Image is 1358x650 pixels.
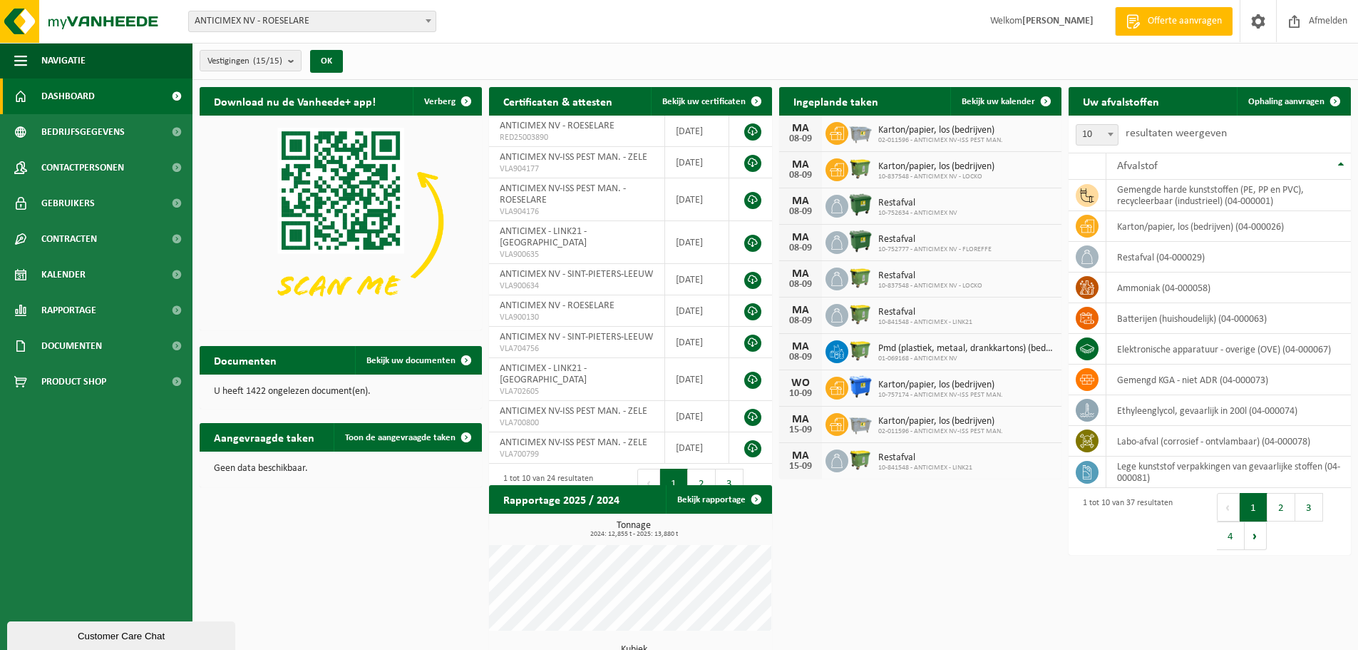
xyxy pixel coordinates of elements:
[665,401,730,432] td: [DATE]
[500,226,587,248] span: ANTICIMEX - LINK21 - [GEOGRAPHIC_DATA]
[786,389,815,399] div: 10-09
[878,245,992,254] span: 10-752777 - ANTICIMEX NV - FLOREFFE
[1217,522,1245,550] button: 4
[786,425,815,435] div: 15-09
[500,132,653,143] span: RED25003890
[878,198,957,209] span: Restafval
[41,293,96,328] span: Rapportage
[1106,211,1351,242] td: karton/papier, los (bedrijven) (04-000026)
[848,411,873,435] img: WB-2500-GAL-GY-04
[1126,128,1227,139] label: resultaten weergeven
[848,193,873,217] img: WB-1100-HPE-GN-01
[786,462,815,472] div: 15-09
[496,467,593,527] div: 1 tot 10 van 24 resultaten
[848,447,873,472] img: WB-1100-HPE-GN-51
[1237,87,1349,116] a: Ophaling aanvragen
[878,173,994,181] span: 10-837548 - ANTICIMEX NV - LOCKO
[200,423,329,451] h2: Aangevraagde taken
[1106,426,1351,457] td: labo-afval (corrosief - ontvlambaar) (04-000078)
[41,150,124,186] span: Contactpersonen
[786,305,815,316] div: MA
[1106,303,1351,334] td: batterijen (huishoudelijk) (04-000063)
[355,346,480,375] a: Bekijk uw documenten
[500,152,647,163] span: ANTICIMEX NV-ISS PEST MAN. - ZELE
[665,178,730,221] td: [DATE]
[413,87,480,116] button: Verberg
[665,432,730,464] td: [DATE]
[637,469,660,497] button: Previous
[662,97,746,106] span: Bekijk uw certificaten
[1248,97,1324,106] span: Ophaling aanvragen
[200,116,482,327] img: Download de VHEPlus App
[41,257,86,293] span: Kalender
[665,358,730,401] td: [DATE]
[41,221,97,257] span: Contracten
[1106,457,1351,488] td: lege kunststof verpakkingen van gevaarlijke stoffen (04-000081)
[500,437,647,448] span: ANTICIMEX NV-ISS PEST MAN. - ZELE
[848,156,873,181] img: WB-1100-HPE-GN-50
[878,136,1003,145] span: 02-011596 - ANTICIMEX NV-ISS PEST MAN.
[41,43,86,78] span: Navigatie
[660,469,688,497] button: 1
[1267,493,1295,522] button: 2
[500,332,653,342] span: ANTICIMEX NV - SINT-PIETERS-LEEUW
[848,302,873,326] img: WB-1100-HPE-GN-51
[1076,492,1173,552] div: 1 tot 10 van 37 resultaten
[665,221,730,264] td: [DATE]
[424,97,456,106] span: Verberg
[214,464,468,474] p: Geen data beschikbaar.
[786,316,815,326] div: 08-09
[786,171,815,181] div: 08-09
[496,531,771,538] span: 2024: 12,855 t - 2025: 13,880 t
[189,11,436,31] span: ANTICIMEX NV - ROESELARE
[665,147,730,178] td: [DATE]
[878,427,1003,436] span: 02-011596 - ANTICIMEX NV-ISS PEST MAN.
[848,375,873,399] img: WB-1100-HPE-BE-01
[962,97,1035,106] span: Bekijk uw kalender
[500,363,587,385] span: ANTICIMEX - LINK21 - [GEOGRAPHIC_DATA]
[500,206,653,218] span: VLA904176
[786,377,815,389] div: WO
[786,232,815,243] div: MA
[950,87,1060,116] a: Bekijk uw kalender
[41,78,95,114] span: Dashboard
[878,355,1054,363] span: 01-069168 - ANTICIMEX NV
[786,195,815,207] div: MA
[200,346,291,374] h2: Documenten
[41,364,106,400] span: Product Shop
[1106,395,1351,426] td: ethyleenglycol, gevaarlijk in 200l (04-000074)
[1022,16,1094,26] strong: [PERSON_NAME]
[500,343,653,355] span: VLA704756
[878,391,1003,400] span: 10-757174 - ANTICIMEX NV-ISS PEST MAN.
[786,450,815,462] div: MA
[41,186,95,221] span: Gebruikers
[878,318,972,327] span: 10-841548 - ANTICIMEX - LINK21
[500,183,626,205] span: ANTICIMEX NV-ISS PEST MAN. - ROESELARE
[878,234,992,245] span: Restafval
[665,264,730,295] td: [DATE]
[207,51,282,72] span: Vestigingen
[786,280,815,290] div: 08-09
[878,125,1003,136] span: Karton/papier, los (bedrijven)
[665,327,730,358] td: [DATE]
[188,11,436,32] span: ANTICIMEX NV - ROESELARE
[1295,493,1323,522] button: 3
[345,433,456,442] span: Toon de aangevraagde taken
[779,87,893,115] h2: Ingeplande taken
[1106,180,1351,211] td: gemengde harde kunststoffen (PE, PP en PVC), recycleerbaar (industrieel) (04-000001)
[786,134,815,144] div: 08-09
[214,387,468,397] p: U heeft 1422 ongelezen document(en).
[878,307,972,318] span: Restafval
[786,268,815,280] div: MA
[1106,334,1351,365] td: elektronische apparatuur - overige (OVE) (04-000067)
[489,485,634,513] h2: Rapportage 2025 / 2024
[786,123,815,134] div: MA
[1076,125,1118,145] span: 10
[253,56,282,66] count: (15/15)
[41,328,102,364] span: Documenten
[786,159,815,171] div: MA
[200,50,302,71] button: Vestigingen(15/15)
[310,50,343,73] button: OK
[848,265,873,290] img: WB-1100-HPE-GN-50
